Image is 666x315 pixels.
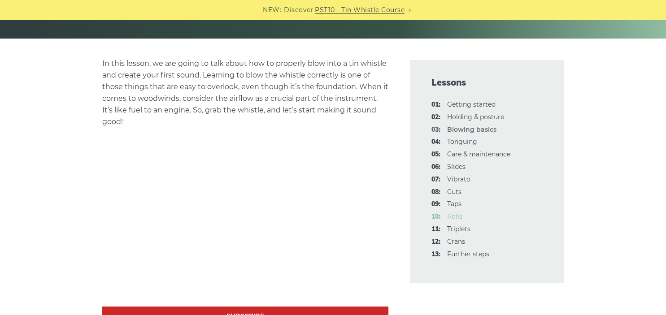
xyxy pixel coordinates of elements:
[447,212,462,220] a: 10:Rolls
[431,199,440,210] span: 09:
[431,137,440,147] span: 04:
[447,175,470,183] a: 07:Vibrato
[447,250,489,258] a: 13:Further steps
[431,224,440,235] span: 11:
[447,188,461,196] a: 08:Cuts
[431,149,440,160] span: 05:
[447,225,470,233] a: 11:Triplets
[447,138,477,146] a: 04:Tonguing
[102,146,388,307] iframe: Tin Whistle Tutorial for Beginners - Blowing Basics & D Scale Exercise
[263,5,281,15] span: NEW:
[447,150,510,158] a: 05:Care & maintenance
[431,187,440,198] span: 08:
[447,125,496,134] strong: Blowing basics
[102,58,388,128] p: In this lesson, we are going to talk about how to properly blow into a tin whistle and create you...
[431,162,440,173] span: 06:
[447,237,465,246] a: 12:Crans
[431,99,440,110] span: 01:
[431,125,440,135] span: 03:
[431,76,543,89] span: Lessons
[284,5,313,15] span: Discover
[447,200,461,208] a: 09:Taps
[447,100,496,108] a: 01:Getting started
[431,211,440,222] span: 10:
[447,163,466,171] a: 06:Slides
[431,112,440,123] span: 02:
[447,113,504,121] a: 02:Holding & posture
[431,174,440,185] span: 07:
[431,249,440,260] span: 13:
[431,237,440,247] span: 12:
[315,5,405,15] a: PST10 - Tin Whistle Course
